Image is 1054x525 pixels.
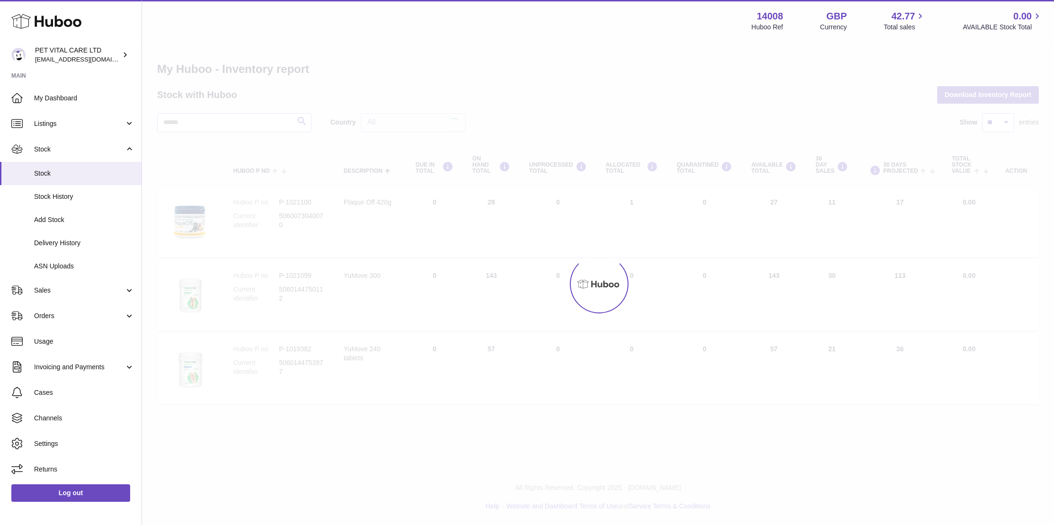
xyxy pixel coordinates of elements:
div: PET VITAL CARE LTD [35,46,120,64]
span: Returns [34,465,134,474]
div: Huboo Ref [752,23,783,32]
span: Add Stock [34,215,134,224]
span: Channels [34,414,134,423]
span: 0.00 [1013,10,1032,23]
strong: GBP [826,10,847,23]
span: Listings [34,119,124,128]
span: Stock History [34,192,134,201]
span: AVAILABLE Stock Total [963,23,1043,32]
span: Invoicing and Payments [34,363,124,372]
span: ASN Uploads [34,262,134,271]
span: Usage [34,337,134,346]
span: Total sales [884,23,926,32]
a: 42.77 Total sales [884,10,926,32]
span: Delivery History [34,239,134,248]
span: Sales [34,286,124,295]
span: Stock [34,169,134,178]
span: Orders [34,311,124,320]
strong: 14008 [757,10,783,23]
a: 0.00 AVAILABLE Stock Total [963,10,1043,32]
span: Stock [34,145,124,154]
span: Cases [34,388,134,397]
a: Log out [11,484,130,501]
span: [EMAIL_ADDRESS][DOMAIN_NAME] [35,55,139,63]
div: Currency [820,23,847,32]
span: 42.77 [891,10,915,23]
span: My Dashboard [34,94,134,103]
span: Settings [34,439,134,448]
img: petvitalcare@gmail.com [11,48,26,62]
